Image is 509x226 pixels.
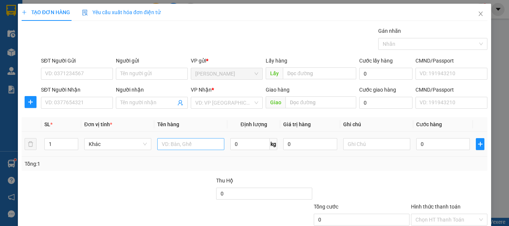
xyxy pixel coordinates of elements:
div: SĐT Người Gửi [41,57,113,65]
img: icon [82,10,88,16]
span: plus [22,10,27,15]
span: Thu Hộ [216,178,233,184]
div: Tổng: 1 [25,160,197,168]
div: Người nhận [116,86,188,94]
button: plus [25,96,37,108]
span: plus [25,99,36,105]
label: Cước lấy hàng [359,58,393,64]
span: Đơn vị tính [84,121,112,127]
span: Yêu cầu xuất hóa đơn điện tử [82,9,161,15]
span: Tổng cước [314,204,338,210]
span: plus [476,141,484,147]
label: Cước giao hàng [359,87,396,93]
label: Gán nhãn [378,28,401,34]
input: Cước giao hàng [359,97,412,109]
span: user-add [177,100,183,106]
span: Định lượng [240,121,267,127]
span: TẠO ĐƠN HÀNG [22,9,70,15]
div: CMND/Passport [415,86,487,94]
div: SĐT Người Nhận [41,86,113,94]
button: Close [470,4,491,25]
span: Giao hàng [266,87,290,93]
span: kg [270,138,277,150]
span: Khác [89,139,147,150]
div: Người gửi [116,57,188,65]
span: Lấy hàng [266,58,287,64]
input: Dọc đường [285,96,356,108]
input: VD: Bàn, Ghế [157,138,224,150]
span: Phan Thiết [195,68,258,79]
button: delete [25,138,37,150]
span: Giá trị hàng [283,121,311,127]
span: Tên hàng [157,121,179,127]
span: VP Nhận [191,87,212,93]
input: 0 [283,138,337,150]
span: Cước hàng [416,121,442,127]
div: CMND/Passport [415,57,487,65]
th: Ghi chú [340,117,413,132]
span: close [478,11,484,17]
button: plus [476,138,484,150]
input: Cước lấy hàng [359,68,412,80]
span: Lấy [266,67,283,79]
span: SL [44,121,50,127]
div: VP gửi [191,57,263,65]
input: Ghi Chú [343,138,410,150]
label: Hình thức thanh toán [411,204,461,210]
input: Dọc đường [283,67,356,79]
span: Giao [266,96,285,108]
